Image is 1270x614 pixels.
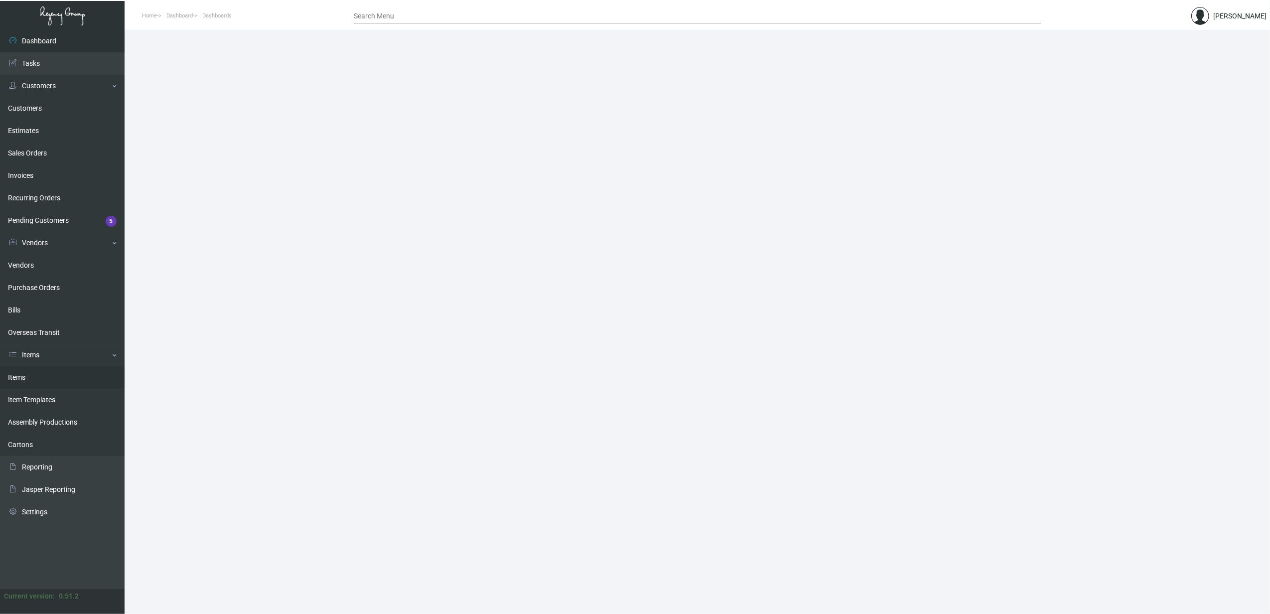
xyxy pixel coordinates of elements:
span: Dashboards [202,12,232,19]
div: [PERSON_NAME] [1213,11,1267,21]
span: Home [142,12,157,19]
span: Dashboard [166,12,193,19]
div: Current version: [4,591,55,602]
img: admin@bootstrapmaster.com [1191,7,1209,25]
div: 0.51.2 [59,591,79,602]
